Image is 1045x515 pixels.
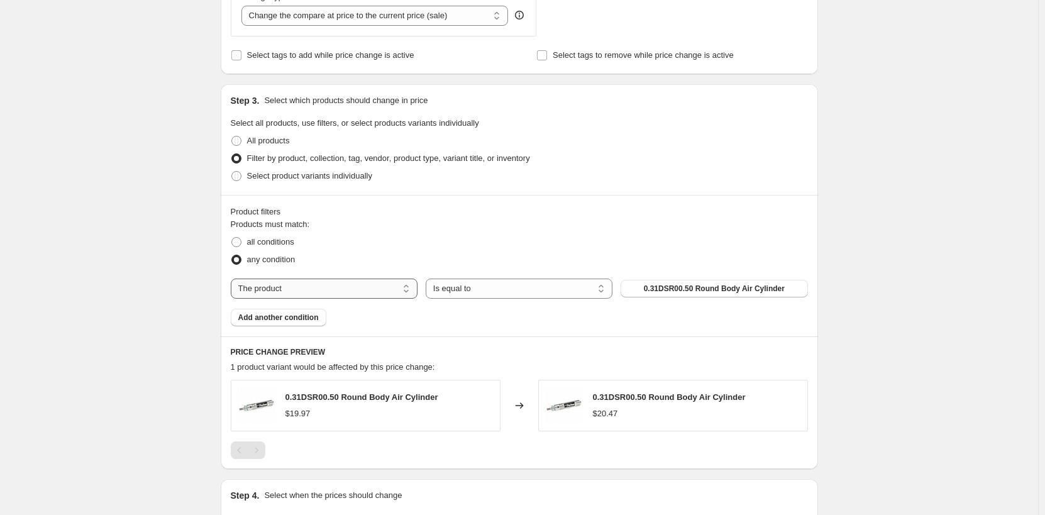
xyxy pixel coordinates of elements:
button: 0.31DSR00.50 Round Body Air Cylinder [621,280,807,297]
span: Select tags to add while price change is active [247,50,414,60]
span: Select product variants individually [247,171,372,180]
h2: Step 3. [231,94,260,107]
span: All products [247,136,290,145]
span: Filter by product, collection, tag, vendor, product type, variant title, or inventory [247,153,530,163]
span: 0.31DSR00.50 Round Body Air Cylinder [285,392,438,402]
span: 0.31DSR00.50 Round Body Air Cylinder [593,392,746,402]
span: Select tags to remove while price change is active [553,50,734,60]
span: all conditions [247,237,294,246]
span: any condition [247,255,296,264]
span: 1 product variant would be affected by this price change: [231,362,435,372]
div: $20.47 [593,407,618,420]
span: 0.31DSR00.50 Round Body Air Cylinder [644,284,785,294]
p: Select which products should change in price [264,94,428,107]
h2: Step 4. [231,489,260,502]
div: help [513,9,526,21]
button: Add another condition [231,309,326,326]
div: Product filters [231,206,808,218]
nav: Pagination [231,441,265,459]
div: $19.97 [285,407,311,420]
p: Select when the prices should change [264,489,402,502]
img: SR_Nose_Mount_757c1001-e541-4e23-8ea8-1295d13a1c85_80x.jpg [238,387,275,424]
span: Add another condition [238,313,319,323]
span: Products must match: [231,219,310,229]
h6: PRICE CHANGE PREVIEW [231,347,808,357]
span: Select all products, use filters, or select products variants individually [231,118,479,128]
img: SR_Nose_Mount_757c1001-e541-4e23-8ea8-1295d13a1c85_80x.jpg [545,387,583,424]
